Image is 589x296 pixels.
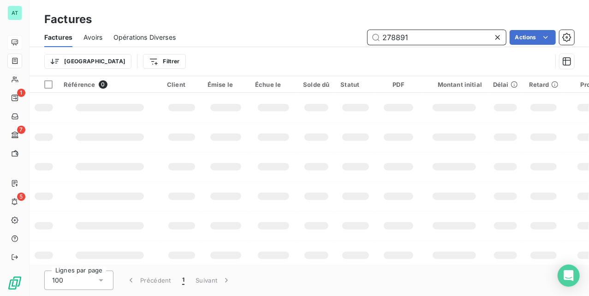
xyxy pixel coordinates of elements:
span: 1 [17,89,25,97]
span: 100 [52,276,63,285]
h3: Factures [44,11,92,28]
span: Factures [44,33,72,42]
span: 5 [17,193,25,201]
span: Opérations Diverses [113,33,176,42]
div: AT [7,6,22,20]
div: Montant initial [427,81,482,88]
input: Rechercher [368,30,506,45]
span: 1 [182,276,184,285]
div: Client [167,81,196,88]
div: PDF [381,81,415,88]
button: Actions [510,30,556,45]
span: 7 [17,126,25,134]
span: Avoirs [83,33,102,42]
span: 0 [99,80,107,89]
div: Retard [529,81,559,88]
div: Délai [493,81,518,88]
img: Logo LeanPay [7,276,22,290]
button: Suivant [190,271,237,290]
div: Échue le [255,81,292,88]
div: Solde dû [303,81,329,88]
button: [GEOGRAPHIC_DATA] [44,54,131,69]
button: Précédent [121,271,177,290]
button: Filtrer [143,54,185,69]
button: 1 [177,271,190,290]
div: Statut [341,81,371,88]
span: Référence [64,81,95,88]
div: Émise le [208,81,244,88]
div: Open Intercom Messenger [558,265,580,287]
